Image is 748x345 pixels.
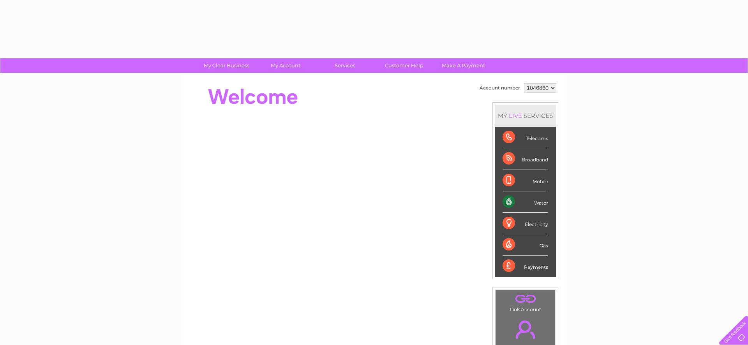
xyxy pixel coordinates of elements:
a: . [497,292,553,306]
div: LIVE [507,112,524,119]
div: MY SERVICES [495,105,556,127]
a: My Clear Business [194,58,259,73]
div: Broadband [503,148,548,170]
a: My Account [254,58,318,73]
a: . [497,316,553,343]
a: Customer Help [372,58,436,73]
td: Account number [478,81,522,95]
div: Mobile [503,170,548,191]
div: Electricity [503,213,548,234]
a: Make A Payment [431,58,496,73]
div: Telecoms [503,127,548,148]
div: Payments [503,256,548,277]
a: Services [313,58,377,73]
div: Gas [503,234,548,256]
div: Water [503,191,548,213]
td: Link Account [495,290,556,314]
